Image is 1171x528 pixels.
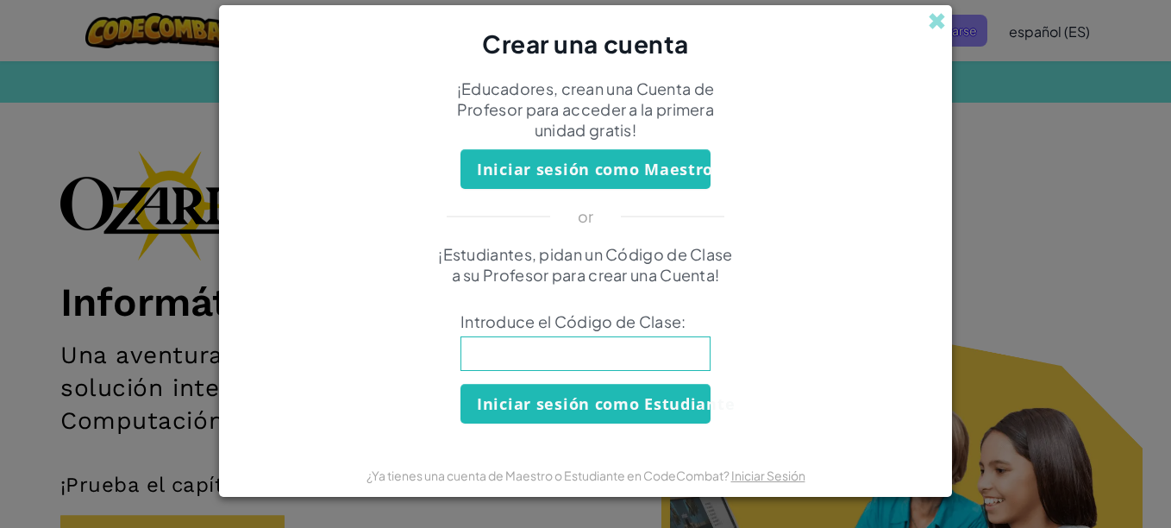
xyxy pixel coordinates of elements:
p: ¡Educadores, crean una Cuenta de Profesor para acceder a la primera unidad gratis! [435,79,736,141]
a: Iniciar Sesión [731,468,805,483]
p: ¡Estudiantes, pidan un Código de Clase a su Profesor para crear una Cuenta! [435,244,736,286]
button: Iniciar sesión como Estudiante [460,384,711,424]
span: ¿Ya tienes una cuenta de Maestro o Estudiante en CodeCombat? [366,468,731,483]
button: Iniciar sesión como Maestro [460,149,711,189]
span: Crear una cuenta [482,28,689,59]
span: Introduce el Código de Clase: [460,311,711,332]
p: or [578,206,594,227]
